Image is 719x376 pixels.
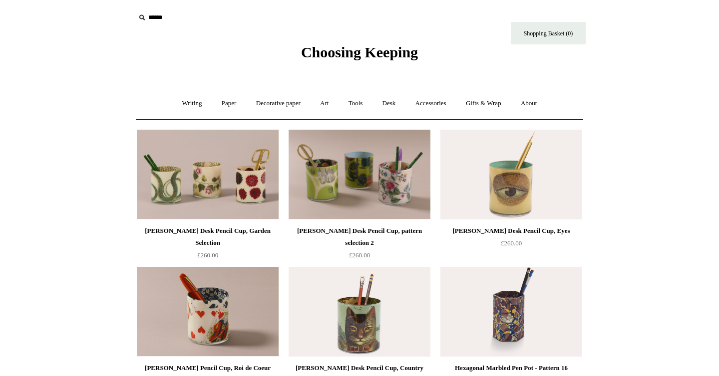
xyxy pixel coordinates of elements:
a: Paper [213,90,246,117]
img: John Derian Desk Pencil Cup, Country Cat [289,267,430,357]
div: [PERSON_NAME] Desk Pencil Cup, Garden Selection [139,225,276,249]
img: John Derian Desk Pencil Cup, pattern selection 2 [289,130,430,219]
a: John Derian Desk Pencil Cup, Country Cat John Derian Desk Pencil Cup, Country Cat [289,267,430,357]
a: [PERSON_NAME] Desk Pencil Cup, pattern selection 2 £260.00 [289,225,430,266]
a: Gifts & Wrap [457,90,510,117]
img: John Derian Desk Pencil Cup, Eyes [440,130,582,219]
div: [PERSON_NAME] Pencil Cup, Roi de Coeur [139,362,276,374]
img: John Derian Desk Pencil Cup, Garden Selection [137,130,279,219]
a: Writing [173,90,211,117]
div: [PERSON_NAME] Desk Pencil Cup, Eyes [443,225,580,237]
div: Hexagonal Marbled Pen Pot - Pattern 16 [443,362,580,374]
a: Art [311,90,338,117]
a: Shopping Basket (0) [511,22,586,44]
span: £260.00 [197,251,218,259]
a: [PERSON_NAME] Desk Pencil Cup, Eyes £260.00 [440,225,582,266]
a: [PERSON_NAME] Desk Pencil Cup, Garden Selection £260.00 [137,225,279,266]
a: Tools [340,90,372,117]
div: [PERSON_NAME] Desk Pencil Cup, pattern selection 2 [291,225,428,249]
a: John Derian Desk Pencil Cup, pattern selection 2 John Derian Desk Pencil Cup, pattern selection 2 [289,130,430,219]
a: Decorative paper [247,90,310,117]
a: About [512,90,546,117]
span: Choosing Keeping [301,44,418,60]
span: £260.00 [501,239,522,247]
a: Desk [373,90,405,117]
a: Choosing Keeping [301,52,418,59]
a: Accessories [406,90,455,117]
span: £260.00 [349,251,370,259]
a: Hexagonal Marbled Pen Pot - Pattern 16 Hexagonal Marbled Pen Pot - Pattern 16 [440,267,582,357]
a: John Derian Desk Pencil Cup, Roi de Coeur John Derian Desk Pencil Cup, Roi de Coeur [137,267,279,357]
a: John Derian Desk Pencil Cup, Eyes John Derian Desk Pencil Cup, Eyes [440,130,582,219]
a: John Derian Desk Pencil Cup, Garden Selection John Derian Desk Pencil Cup, Garden Selection [137,130,279,219]
img: John Derian Desk Pencil Cup, Roi de Coeur [137,267,279,357]
img: Hexagonal Marbled Pen Pot - Pattern 16 [440,267,582,357]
